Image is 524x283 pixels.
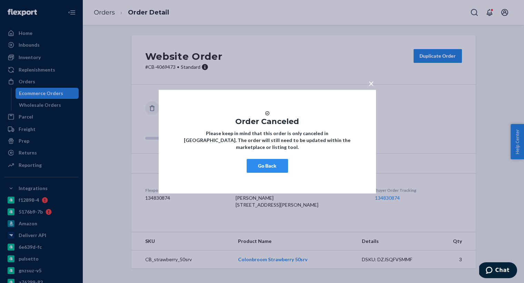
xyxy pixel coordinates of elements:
[179,117,355,125] h1: Order Canceled
[368,77,374,89] span: ×
[247,159,288,173] button: Go Back
[479,262,517,280] iframe: Opens a widget where you can chat to one of our agents
[184,130,350,150] strong: Please keep in mind that this order is only canceled in [GEOGRAPHIC_DATA]. The order will still n...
